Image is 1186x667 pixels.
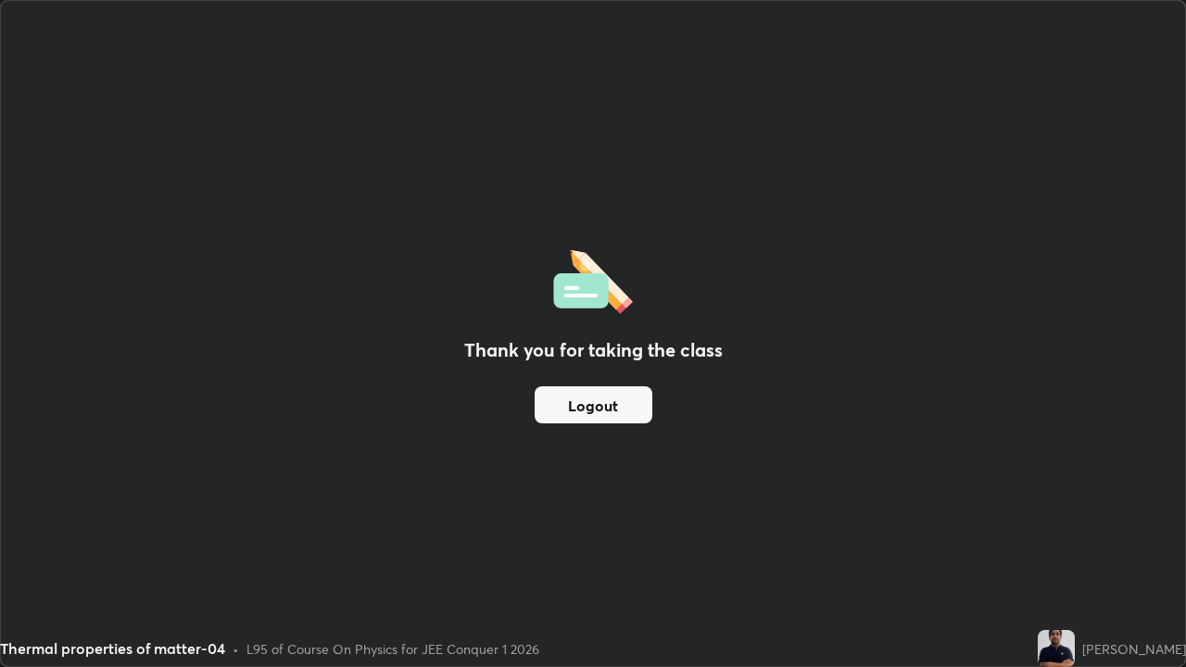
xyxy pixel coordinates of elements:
[535,386,652,423] button: Logout
[233,639,239,659] div: •
[1082,639,1186,659] div: [PERSON_NAME]
[1038,630,1075,667] img: 7ef12e9526204b6db105cf6f6d810fe9.jpg
[553,244,633,314] img: offlineFeedback.1438e8b3.svg
[246,639,539,659] div: L95 of Course On Physics for JEE Conquer 1 2026
[464,336,723,364] h2: Thank you for taking the class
